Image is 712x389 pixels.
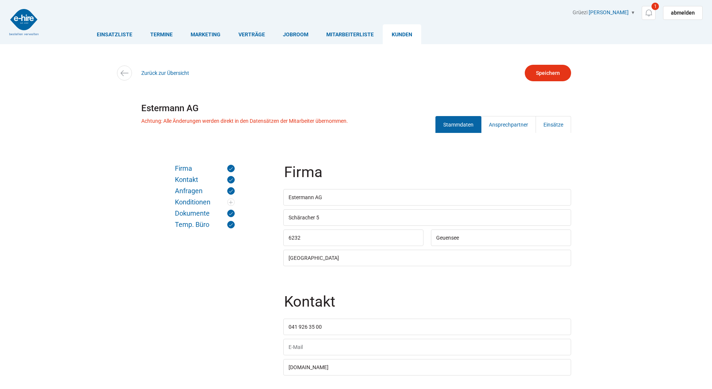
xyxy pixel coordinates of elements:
[589,9,629,15] a: [PERSON_NAME]
[283,209,571,226] input: Strasse
[175,221,235,228] a: Temp. Büro
[481,116,536,133] a: Ansprechpartner
[431,230,571,246] input: Ort
[663,6,703,20] a: abmelden
[383,24,421,44] a: Kunden
[229,24,274,44] a: Verträge
[283,165,573,189] legend: Firma
[283,250,571,266] input: Land
[283,359,571,376] input: Webseite
[175,176,235,183] a: Kontakt
[573,9,703,20] div: Grüezi
[317,24,383,44] a: Mitarbeiterliste
[644,8,653,18] img: icon-notification.svg
[642,6,656,20] a: 1
[182,24,229,44] a: Marketing
[283,319,571,335] input: Telefon
[141,24,182,44] a: Termine
[283,230,423,246] input: PLZ
[435,116,481,133] a: Stammdaten
[175,198,235,206] a: Konditionen
[88,24,141,44] a: Einsatzliste
[9,9,38,35] img: logo2.png
[283,339,571,355] input: E-Mail
[536,116,571,133] a: Einsätze
[175,165,235,172] a: Firma
[651,3,659,10] span: 1
[283,294,573,319] legend: Kontakt
[175,210,235,217] a: Dokumente
[175,187,235,195] a: Anfragen
[283,189,571,206] input: Firmenname
[525,65,571,81] input: Speichern
[141,100,571,116] h1: Estermann AG
[274,24,317,44] a: Jobroom
[119,68,130,79] img: icon-arrow-left.svg
[141,118,348,124] p: Achtung: Alle Änderungen werden direkt in den Datensätzen der Mitarbeiter übernommen.
[141,70,189,76] a: Zurück zur Übersicht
